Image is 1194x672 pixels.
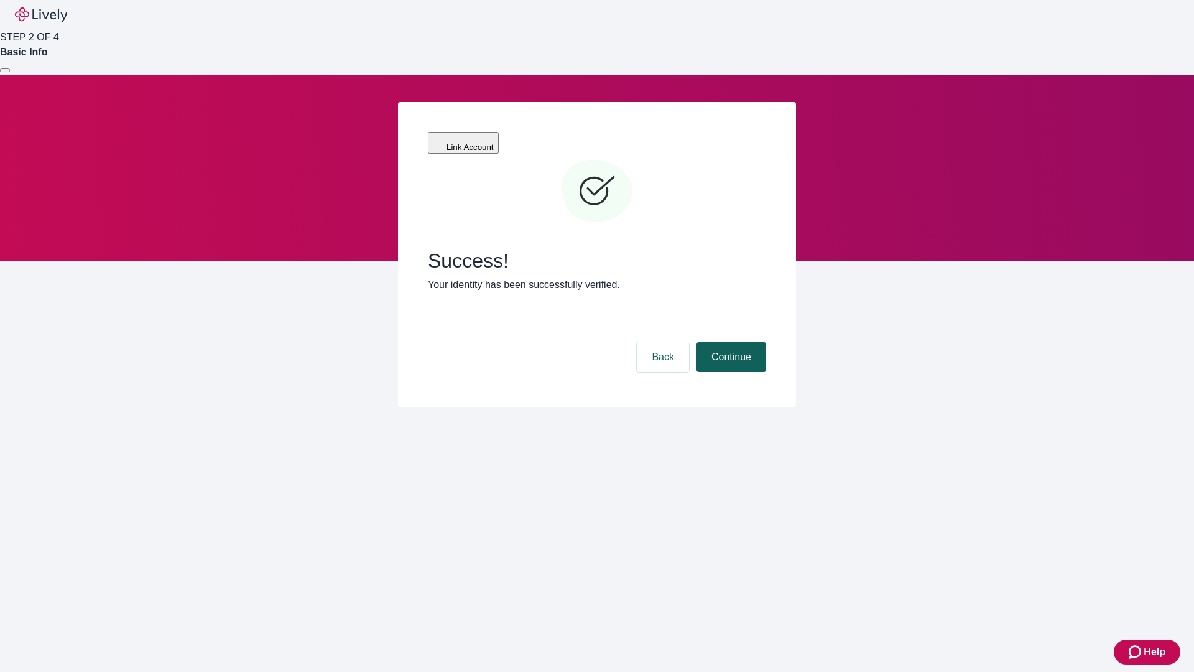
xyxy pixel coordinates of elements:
button: Continue [696,342,766,372]
button: Zendesk support iconHelp [1114,640,1180,665]
svg: Zendesk support icon [1129,645,1144,660]
p: Your identity has been successfully verified. [428,278,766,292]
button: Link Account [428,132,499,154]
span: Help [1144,645,1165,660]
img: Lively [15,7,67,22]
span: Success! [428,249,766,273]
button: Back [637,342,689,372]
svg: Checkmark icon [560,154,634,229]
